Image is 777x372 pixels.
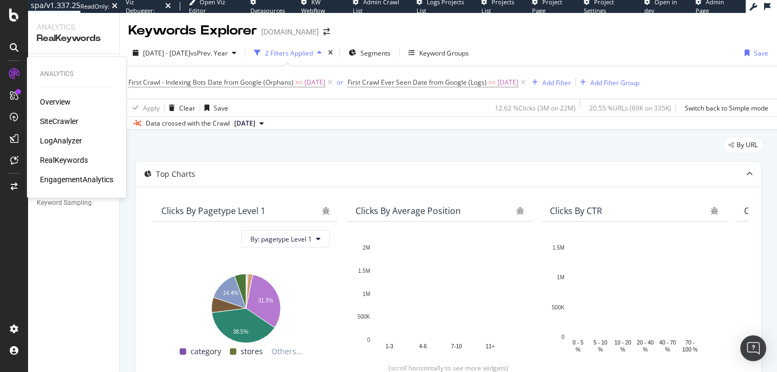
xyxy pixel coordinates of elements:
span: 2025 Aug. 20th [234,119,255,128]
text: 31.3% [258,298,273,304]
button: 2 Filters Applied [250,44,326,61]
text: 1-3 [385,343,393,349]
text: % [621,347,625,353]
span: [DATE] - [DATE] [143,49,190,58]
div: Data crossed with the Crawl [146,119,230,128]
span: First Crawl Ever Seen Date from Google (Logs) [347,78,487,87]
span: stores [241,345,263,358]
div: Clicks By pagetype Level 1 [161,205,265,216]
button: Apply [128,99,160,116]
button: By: pagetype Level 1 [241,230,330,247]
text: 100 % [683,347,698,353]
text: 14.4% [223,291,238,297]
div: 20.55 % URLs ( 69K on 335K ) [589,104,671,113]
a: Keyword Sampling [37,197,112,209]
button: Keyword Groups [404,44,473,61]
text: 20 - 40 [637,340,654,346]
button: [DATE] [230,117,268,130]
div: arrow-right-arrow-left [323,28,330,36]
div: ReadOnly: [80,2,110,11]
text: 1.5M [553,245,564,251]
a: SiteCrawler [40,116,78,127]
text: 40 - 70 [659,340,677,346]
div: LogAnalyzer [40,135,82,146]
text: 38.5% [233,329,248,335]
div: Open Intercom Messenger [740,335,766,361]
text: 500K [358,314,371,320]
text: 11+ [486,343,495,349]
a: RealKeywords [40,155,88,166]
div: Keyword Groups [419,49,469,58]
text: 0 - 5 [572,340,583,346]
text: 0 [367,337,370,343]
button: Save [200,99,228,116]
div: Analytics [37,22,111,32]
span: category [190,345,221,358]
div: Save [754,49,768,58]
text: 5 - 10 [594,340,608,346]
button: Add Filter [528,76,571,89]
div: bug [516,207,524,215]
text: 2M [363,245,370,251]
text: 0 [561,334,564,340]
div: Save [214,104,228,113]
div: Clicks By CTR [550,205,602,216]
text: 1M [557,275,564,281]
text: 1.5M [358,268,370,274]
text: % [598,347,603,353]
svg: A chart. [550,242,718,355]
button: Add Filter Group [576,76,639,89]
div: Clicks By Average Position [356,205,461,216]
div: Top Charts [156,169,195,180]
button: or [337,77,343,87]
text: 7-10 [451,343,462,349]
div: Keyword Sampling [37,197,92,209]
text: 500K [552,305,565,311]
text: 4-6 [419,343,427,349]
button: [DATE] - [DATE]vsPrev. Year [128,44,241,61]
span: [DATE] [497,75,519,90]
div: times [326,47,335,58]
div: Add Filter [542,78,571,87]
svg: A chart. [161,268,330,345]
div: [DOMAIN_NAME] [261,26,319,37]
text: % [576,347,581,353]
span: [DATE] [304,75,325,90]
span: Others... [267,345,307,358]
div: Add Filter Group [590,78,639,87]
text: 10 - 20 [615,340,632,346]
div: or [337,78,343,87]
span: First Crawl - Indexing Bots Date from Google (Orphans) [128,78,294,87]
div: Switch back to Simple mode [685,104,768,113]
text: 1M [363,291,370,297]
button: Save [740,44,768,61]
button: Segments [344,44,395,61]
a: Overview [40,97,71,107]
text: % [665,347,670,353]
div: 2 Filters Applied [265,49,313,58]
text: % [643,347,647,353]
div: Clear [179,104,195,113]
div: Keywords Explorer [128,22,257,40]
div: legacy label [724,137,762,153]
span: vs Prev. Year [190,49,228,58]
div: Analytics [40,70,113,79]
span: >= [295,78,303,87]
span: >= [488,78,496,87]
div: 12.62 % Clicks ( 3M on 22M ) [495,104,576,113]
div: bug [711,207,718,215]
svg: A chart. [356,242,524,358]
span: By URL [737,142,758,148]
span: Datasources [250,6,285,15]
a: EngagementAnalytics [40,174,113,185]
div: Apply [143,104,160,113]
div: RealKeywords [37,32,111,45]
span: Segments [360,49,391,58]
button: Clear [165,99,195,116]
